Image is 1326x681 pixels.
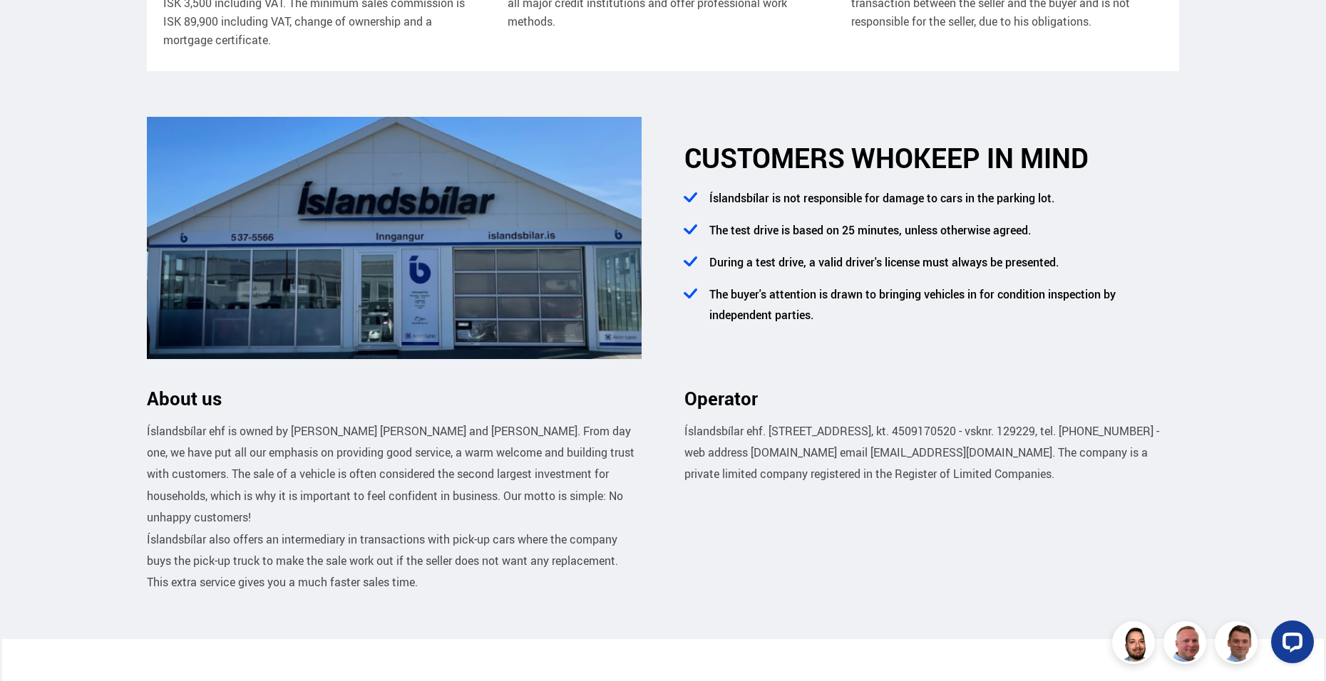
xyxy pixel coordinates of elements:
[1217,623,1260,666] img: FbJEzSuNWCJXmdc-.webp
[147,529,642,593] p: Íslandsbílar also offers an intermediary in transactions with pick-up cars where the company buys...
[702,284,1179,337] li: The buyer's attention is drawn to bringing vehicles in for condition inspection by independent pa...
[702,220,1179,252] li: The test drive is based on 25 minutes, unless otherwise agreed.
[684,388,1179,409] h3: Operator
[147,117,642,359] img: ANGMEGnRQmXqTLfD.png
[684,142,1179,174] h2: KEEP IN MIND
[147,420,642,529] p: Íslandsbílar ehf is owned by [PERSON_NAME] [PERSON_NAME] and [PERSON_NAME]. From day one, we have...
[1114,623,1157,666] img: nhp88E3Fdnt1Opn2.png
[684,420,1179,485] p: Íslandsbílar ehf. [STREET_ADDRESS], kt. 4509170520 - vsknr. 129229, tel. [PHONE_NUMBER] - web add...
[702,188,1179,220] li: Íslandsbílar is not responsible for damage to cars in the parking lot.
[1260,615,1320,675] iframe: LiveChat chat widget
[1166,623,1208,666] img: siFngHWaQ9KaOqBr.png
[702,252,1179,284] li: During a test drive, a valid driver's license must always be presented.
[147,388,642,409] h3: About us
[684,140,913,176] span: CUSTOMERS WHO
